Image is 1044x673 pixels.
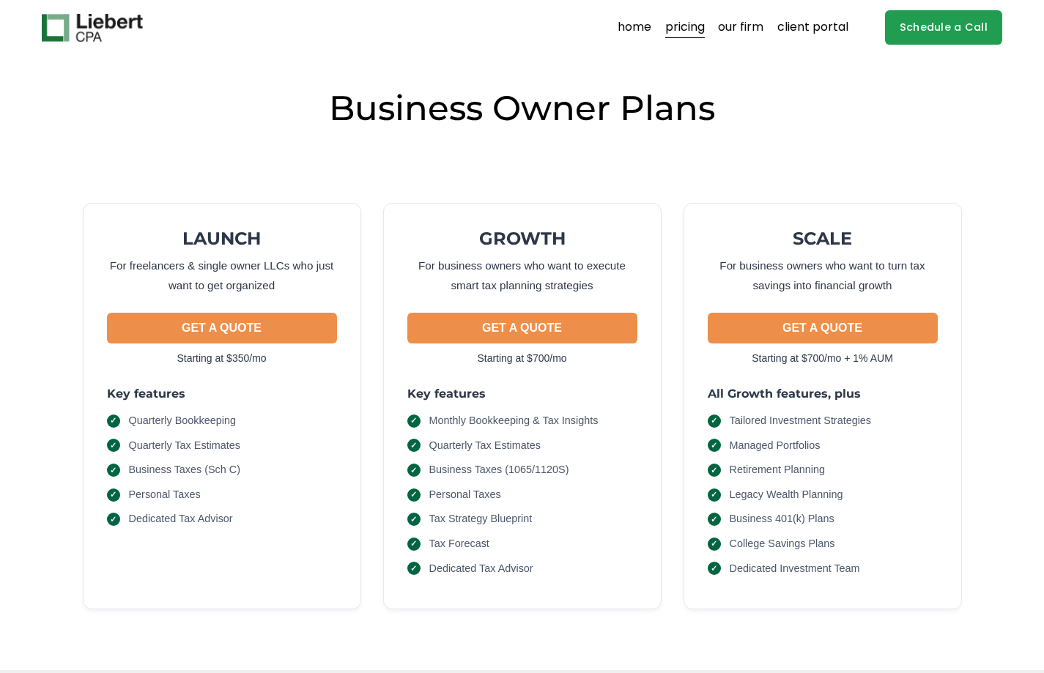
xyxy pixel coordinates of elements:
[107,386,337,401] h3: Key features
[730,413,872,429] span: Tailored Investment Strategies
[429,438,541,454] span: Quarterly Tax Estimates
[429,561,533,577] span: Dedicated Tax Advisor
[407,386,637,401] h3: Key features
[730,561,860,577] span: Dedicated Investment Team
[718,16,763,40] a: our firm
[407,227,637,250] h2: GROWTH
[129,462,241,478] span: Business Taxes (Sch C)
[708,349,938,368] p: Starting at $700/mo + 1% AUM
[129,438,241,454] span: Quarterly Tax Estimates
[107,256,337,296] p: For freelancers & single owner LLCs who just want to get organized
[885,10,1002,45] a: Schedule a Call
[407,349,637,368] p: Starting at $700/mo
[107,313,337,343] button: GET A QUOTE
[730,462,825,478] span: Retirement Planning
[407,256,637,296] p: For business owners who want to execute smart tax planning strategies
[730,438,821,454] span: Managed Portfolios
[777,16,848,40] a: client portal
[708,313,938,343] button: GET A QUOTE
[730,487,843,503] span: Legacy Wealth Planning
[618,16,651,40] a: home
[42,14,143,42] img: Liebert CPA
[129,413,236,429] span: Quarterly Bookkeeping
[107,349,337,368] p: Starting at $350/mo
[708,386,938,401] h3: All Growth features, plus
[42,86,1002,131] h2: Business Owner Plans
[129,487,201,503] span: Personal Taxes
[429,462,569,478] span: Business Taxes (1065/1120S)
[708,256,938,296] p: For business owners who want to turn tax savings into financial growth
[730,511,834,527] span: Business 401(k) Plans
[407,313,637,343] button: GET A QUOTE
[665,16,705,40] a: pricing
[708,227,938,250] h2: SCALE
[429,511,533,527] span: Tax Strategy Blueprint
[429,536,489,552] span: Tax Forecast
[429,413,599,429] span: Monthly Bookkeeping & Tax Insights
[429,487,501,503] span: Personal Taxes
[107,227,337,250] h2: LAUNCH
[129,511,233,527] span: Dedicated Tax Advisor
[730,536,835,552] span: College Savings Plans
